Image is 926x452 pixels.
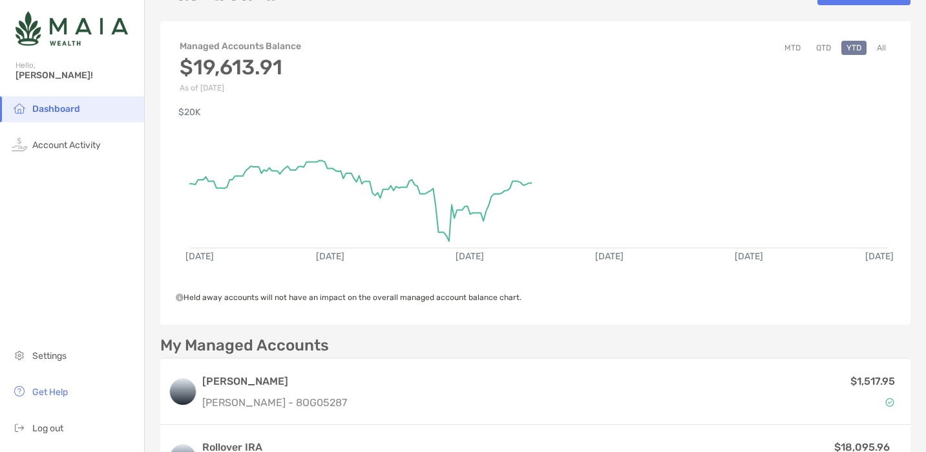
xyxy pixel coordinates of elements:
text: [DATE] [185,251,214,262]
button: YTD [841,41,867,55]
h3: [PERSON_NAME] [202,374,347,389]
h3: $19,613.91 [180,55,301,80]
text: [DATE] [316,251,344,262]
p: As of [DATE] [180,83,301,92]
span: [PERSON_NAME]! [16,70,136,81]
text: [DATE] [456,251,484,262]
button: QTD [811,41,836,55]
img: household icon [12,100,27,116]
img: Zoe Logo [16,5,128,52]
text: [DATE] [595,251,624,262]
img: settings icon [12,347,27,363]
text: [DATE] [735,251,763,262]
img: logo account [170,379,196,405]
span: Get Help [32,387,68,398]
span: Held away accounts will not have an impact on the overall managed account balance chart. [176,293,521,302]
text: [DATE] [865,251,894,262]
h4: Managed Accounts Balance [180,41,301,52]
button: MTD [779,41,806,55]
span: Log out [32,423,63,434]
span: Settings [32,350,67,361]
text: $20K [178,107,201,118]
span: Dashboard [32,103,80,114]
img: activity icon [12,136,27,152]
button: All [872,41,891,55]
span: Account Activity [32,140,101,151]
img: Account Status icon [885,398,894,407]
p: $1,517.95 [850,373,895,389]
img: logout icon [12,420,27,435]
p: [PERSON_NAME] - 8OG05287 [202,394,347,411]
img: get-help icon [12,383,27,399]
p: My Managed Accounts [160,338,329,354]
